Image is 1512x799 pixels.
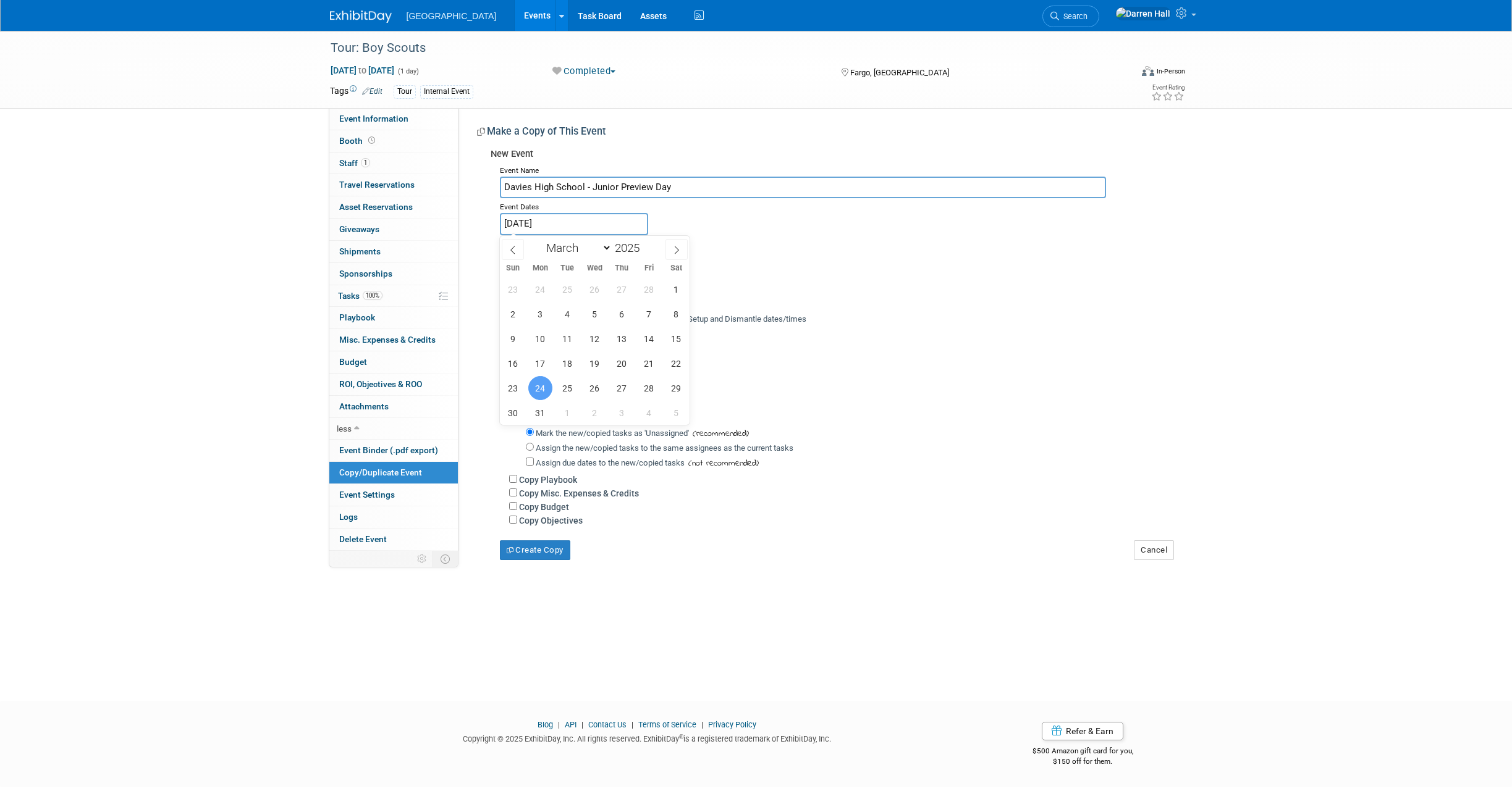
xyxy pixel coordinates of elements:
[583,376,607,400] span: March 26, 2025
[330,730,965,745] div: Copyright © 2025 ExhibitDay, Inc. All rights reserved. ExhibitDay is a registered trademark of Ex...
[329,529,458,550] a: Delete Event
[1115,7,1171,20] img: Darren Hall
[637,277,661,301] span: February 28, 2025
[501,351,525,375] span: March 16, 2025
[583,351,607,375] span: March 19, 2025
[329,462,458,483] a: Copy/Duplicate Event
[339,379,422,389] span: ROI, Objectives & ROO
[610,401,634,425] span: April 3, 2025
[366,136,378,145] span: Booth not reserved yet
[610,327,634,351] span: March 13, 2025
[1151,85,1185,91] div: Event Rating
[689,427,749,440] span: (recommended)
[339,136,378,146] span: Booth
[394,85,416,98] div: Tour
[339,534,387,544] span: Delete Event
[501,327,525,351] span: March 9, 2025
[528,277,552,301] span: February 24, 2025
[329,396,458,417] a: Attachments
[329,484,458,506] a: Event Settings
[339,224,379,234] span: Giveaways
[555,327,580,351] span: March 11, 2025
[330,10,392,23] img: ExhibitDay
[578,720,586,729] span: |
[610,302,634,326] span: March 6, 2025
[337,424,352,433] span: less
[555,376,580,400] span: March 25, 2025
[528,302,552,326] span: March 3, 2025
[1042,722,1123,740] a: Refer & Earn
[610,351,634,375] span: March 20, 2025
[637,302,661,326] span: March 7, 2025
[339,467,422,477] span: Copy/Duplicate Event
[329,506,458,528] a: Logs
[500,235,1173,250] div: Participation
[519,488,639,498] label: Copy Misc. Expenses & Credits
[555,351,580,375] span: March 18, 2025
[664,277,688,301] span: March 1, 2025
[329,329,458,351] a: Misc. Expenses & Credits
[1042,6,1099,27] a: Search
[362,87,382,96] a: Edit
[638,720,696,729] a: Terms of Service
[526,264,554,272] span: Mon
[850,68,949,77] span: Fargo, [GEOGRAPHIC_DATA]
[329,374,458,395] a: ROI, Objectives & ROO
[501,277,525,301] span: February 23, 2025
[433,551,458,567] td: Toggle Event Tabs
[685,457,759,470] span: (not recommended)
[541,240,612,256] select: Month
[329,307,458,328] a: Playbook
[637,327,661,351] span: March 14, 2025
[339,335,436,345] span: Misc. Expenses & Credits
[610,277,634,301] span: February 27, 2025
[536,443,793,453] label: Assign the new/copied tasks to the same assignees as the current tasks
[500,198,1173,213] div: Event Dates
[339,246,381,256] span: Shipments
[528,376,552,400] span: March 24, 2025
[664,401,688,425] span: April 5, 2025
[329,241,458,262] a: Shipments
[500,540,570,560] button: Create Copy
[329,130,458,152] a: Booth
[330,65,395,76] span: [DATE] [DATE]
[628,720,636,729] span: |
[637,376,661,400] span: March 28, 2025
[555,302,580,326] span: March 4, 2025
[664,302,688,326] span: March 8, 2025
[519,502,569,512] label: Copy Budget
[501,376,525,400] span: March 23, 2025
[698,720,706,729] span: |
[528,401,552,425] span: March 31, 2025
[583,302,607,326] span: March 5, 2025
[339,445,438,455] span: Event Binder (.pdf export)
[363,291,382,300] span: 100%
[1142,66,1154,76] img: Format-Inperson.png
[491,148,1173,162] div: New Event
[555,401,580,425] span: April 1, 2025
[420,85,473,98] div: Internal Event
[1134,540,1174,560] button: Cancel
[500,162,1173,177] div: Event Name
[583,327,607,351] span: March 12, 2025
[329,285,458,307] a: Tasks100%
[528,327,552,351] span: March 10, 2025
[608,264,635,272] span: Thu
[339,180,415,190] span: Travel Reservations
[1156,67,1185,76] div: In-Person
[519,475,577,485] label: Copy Playbook
[329,153,458,174] a: Staff1
[588,720,627,729] a: Contact Us
[983,756,1183,767] div: $150 off for them.
[329,219,458,240] a: Giveaways
[339,114,408,123] span: Event Information
[983,738,1183,766] div: $500 Amazon gift card for you,
[528,351,552,375] span: March 17, 2025
[555,720,563,729] span: |
[339,357,367,367] span: Budget
[581,264,608,272] span: Wed
[637,351,661,375] span: March 21, 2025
[662,264,690,272] span: Sat
[501,302,525,326] span: March 2, 2025
[329,196,458,218] a: Asset Reservations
